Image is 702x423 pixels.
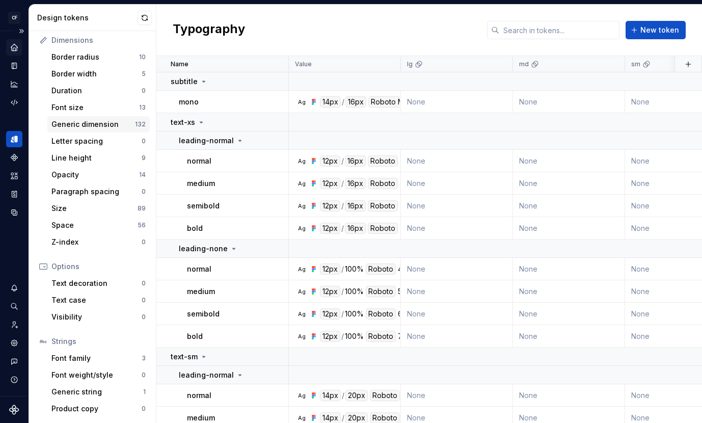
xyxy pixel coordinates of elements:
div: 14px [320,96,341,108]
div: Generic dimension [51,119,135,129]
div: Settings [6,335,22,351]
a: Font family3 [47,350,150,366]
div: Font size [51,102,139,113]
td: None [401,258,513,280]
div: 100% [345,331,364,342]
div: 100% [345,263,364,275]
p: semibold [187,309,220,319]
div: 400 [398,263,412,275]
p: medium [187,178,215,189]
a: Assets [6,168,22,184]
td: None [401,195,513,217]
a: Product copy0 [47,401,150,417]
div: Design tokens [37,13,138,23]
div: / [341,223,344,234]
div: Ag [298,157,306,165]
a: Size89 [47,200,150,217]
a: Space56 [47,217,150,233]
div: Roboto [368,223,398,234]
a: Analytics [6,76,22,92]
div: Text case [51,295,142,305]
div: 12px [320,178,340,189]
a: Invite team [6,316,22,333]
svg: Supernova Logo [9,405,19,415]
div: 12px [320,286,340,297]
div: 600 [398,308,412,320]
p: sm [631,60,640,68]
div: 12px [320,263,340,275]
div: Duration [51,86,142,96]
div: Ag [298,202,306,210]
a: Storybook stories [6,186,22,202]
p: medium [187,286,215,297]
div: Documentation [6,58,22,74]
td: None [513,325,625,348]
a: Data sources [6,204,22,221]
div: Ag [298,310,306,318]
div: 12px [320,200,340,211]
p: text-xs [171,117,195,127]
td: None [513,280,625,303]
td: None [401,303,513,325]
div: Roboto [368,178,398,189]
p: leading-normal [179,136,234,146]
td: None [401,325,513,348]
button: Search ⌘K [6,298,22,314]
div: Roboto [370,390,400,401]
div: Roboto [366,308,396,320]
div: / [341,286,344,297]
div: / [341,200,344,211]
div: Roboto [366,263,396,275]
a: Code automation [6,94,22,111]
div: 16px [345,155,366,167]
div: 14px [320,390,341,401]
div: 0 [142,87,146,95]
div: / [341,155,344,167]
p: Value [295,60,312,68]
div: 0 [142,238,146,246]
div: Letter spacing [51,136,142,146]
div: / [341,178,344,189]
span: New token [640,25,679,35]
a: Duration0 [47,83,150,99]
td: None [401,172,513,195]
a: Z-index0 [47,234,150,250]
div: Size [51,203,138,214]
div: Strings [51,336,146,347]
a: Opacity14 [47,167,150,183]
p: Name [171,60,188,68]
button: New token [626,21,686,39]
button: Expand sidebar [14,24,29,38]
p: subtitle [171,76,198,87]
a: Generic string1 [47,384,150,400]
div: 3 [142,354,146,362]
td: None [513,172,625,195]
input: Search in tokens... [499,21,619,39]
div: Ag [298,287,306,296]
div: Roboto Mono [368,96,420,108]
a: Border width5 [47,66,150,82]
div: Ag [298,265,306,273]
div: 0 [142,188,146,196]
div: 5 [142,70,146,78]
button: Contact support [6,353,22,369]
div: 20px [345,390,368,401]
a: Generic dimension132 [47,116,150,133]
td: None [401,384,513,407]
a: Font size13 [47,99,150,116]
div: CF [8,12,20,24]
td: None [513,195,625,217]
div: 14 [139,171,146,179]
div: 12px [320,155,340,167]
a: Components [6,149,22,166]
td: None [401,91,513,113]
div: 0 [142,371,146,379]
td: None [513,150,625,172]
td: None [513,258,625,280]
div: 12px [320,223,340,234]
div: Generic string [51,387,143,397]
